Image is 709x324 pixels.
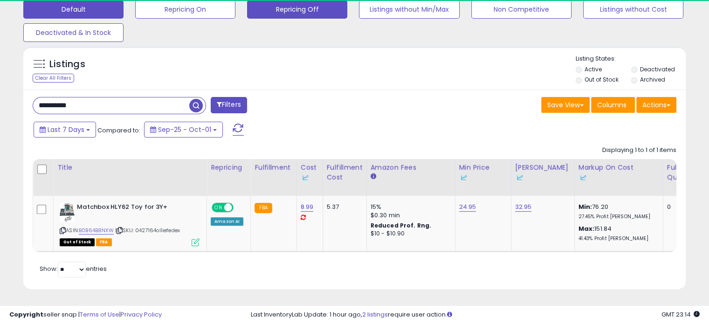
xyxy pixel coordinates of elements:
b: Reduced Prof. Rng. [371,221,432,229]
small: FBA [255,203,272,213]
a: 8.99 [301,202,314,212]
div: $0.30 min [371,211,448,220]
b: Min: [578,202,592,211]
label: Archived [640,76,665,83]
span: 2025-10-9 23:14 GMT [661,310,700,319]
img: InventoryLab Logo [459,173,468,182]
button: Columns [591,97,635,113]
div: [PERSON_NAME] [515,163,571,182]
button: Last 7 Days [34,122,96,138]
p: 41.43% Profit [PERSON_NAME] [578,235,656,242]
a: 2 listings [362,310,388,319]
span: Sep-25 - Oct-01 [158,125,211,134]
span: Compared to: [97,126,140,135]
div: Amazon Fees [371,163,451,172]
span: Show: entries [40,264,107,273]
div: seller snap | | [9,310,162,319]
strong: Copyright [9,310,43,319]
div: ASIN: [60,203,200,245]
div: Fulfillment Cost [327,163,363,182]
button: Filters [211,97,247,113]
button: Sep-25 - Oct-01 [144,122,223,138]
img: InventoryLab Logo [301,173,310,182]
div: Markup on Cost [578,163,659,182]
div: Some or all of the values in this column are provided from Inventory Lab. [578,172,659,182]
div: Some or all of the values in this column are provided from Inventory Lab. [459,172,507,182]
div: Cost [301,163,319,182]
div: 151.84 [578,225,656,242]
span: Columns [597,100,626,110]
div: 76.20 [578,203,656,220]
span: FBA [96,238,112,246]
b: Matchbox HLY62 Toy for 3Y+ [77,203,190,214]
div: Amazon AI [211,217,243,226]
h5: Listings [49,58,85,71]
img: 41h0HvjWM8L._SL40_.jpg [60,203,75,221]
div: Some or all of the values in this column are provided from Inventory Lab. [301,172,319,182]
b: Max: [578,224,595,233]
p: 27.45% Profit [PERSON_NAME] [578,214,656,220]
div: Last InventoryLab Update: 1 hour ago, require user action. [251,310,700,319]
img: InventoryLab Logo [515,173,524,182]
div: Some or all of the values in this column are provided from Inventory Lab. [515,172,571,182]
span: | SKU: 0427164olliefedex [115,227,180,234]
div: Displaying 1 to 1 of 1 items [602,146,676,155]
div: Clear All Filters [33,74,74,83]
p: Listing States: [576,55,686,63]
div: 15% [371,203,448,211]
label: Active [585,65,602,73]
button: Save View [541,97,590,113]
small: Amazon Fees. [371,172,376,181]
img: InventoryLab Logo [578,173,588,182]
th: The percentage added to the cost of goods (COGS) that forms the calculator for Min & Max prices. [574,159,663,196]
label: Out of Stock [585,76,619,83]
span: OFF [232,204,247,212]
div: $10 - $10.90 [371,230,448,238]
div: Fulfillment [255,163,292,172]
div: Fulfillable Quantity [667,163,699,182]
button: Actions [636,97,676,113]
span: All listings that are currently out of stock and unavailable for purchase on Amazon [60,238,95,246]
a: Terms of Use [80,310,119,319]
span: ON [213,204,224,212]
div: Min Price [459,163,507,182]
div: 0 [667,203,696,211]
div: Repricing [211,163,247,172]
button: Deactivated & In Stock [23,23,124,42]
a: Privacy Policy [121,310,162,319]
div: Title [57,163,203,172]
div: 5.37 [327,203,359,211]
a: B0B64B8NXW [79,227,114,234]
a: 32.95 [515,202,532,212]
a: 24.95 [459,202,476,212]
span: Last 7 Days [48,125,84,134]
label: Deactivated [640,65,675,73]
